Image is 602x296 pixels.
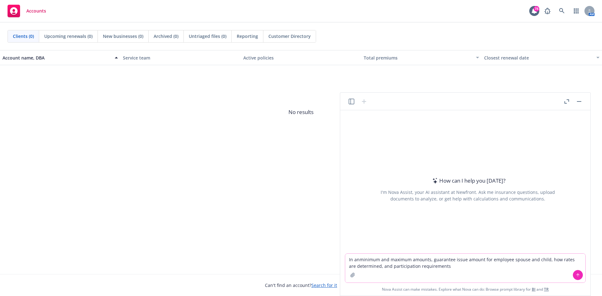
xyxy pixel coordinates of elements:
button: Service team [120,50,241,65]
span: Can't find an account? [265,282,337,288]
a: TR [544,287,549,292]
span: Nova Assist can make mistakes. Explore what Nova can do: Browse prompt library for and [382,283,549,296]
div: Closest renewal date [484,55,593,61]
div: Total premiums [364,55,472,61]
div: I'm Nova Assist, your AI assistant at Newfront. Ask me insurance questions, upload documents to a... [380,189,556,202]
div: How can I help you [DATE]? [430,177,505,185]
div: Account name, DBA [3,55,111,61]
a: Accounts [5,2,49,20]
button: Closest renewal date [482,50,602,65]
div: 78 [534,6,539,12]
a: Switch app [570,5,583,17]
span: Untriaged files (0) [189,33,226,39]
span: Customer Directory [268,33,311,39]
button: Total premiums [361,50,482,65]
textarea: In anminimum and maximum amounts, guarantee issue amount for employee spouse and child, how rates... [345,254,585,283]
div: Active policies [243,55,359,61]
a: BI [532,287,536,292]
span: Upcoming renewals (0) [44,33,92,39]
a: Search for it [311,282,337,288]
div: Service team [123,55,238,61]
span: Reporting [237,33,258,39]
button: Active policies [241,50,361,65]
span: Archived (0) [154,33,178,39]
span: Clients (0) [13,33,34,39]
span: New businesses (0) [103,33,143,39]
a: Report a Bug [541,5,554,17]
a: Search [556,5,568,17]
span: Accounts [26,8,46,13]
